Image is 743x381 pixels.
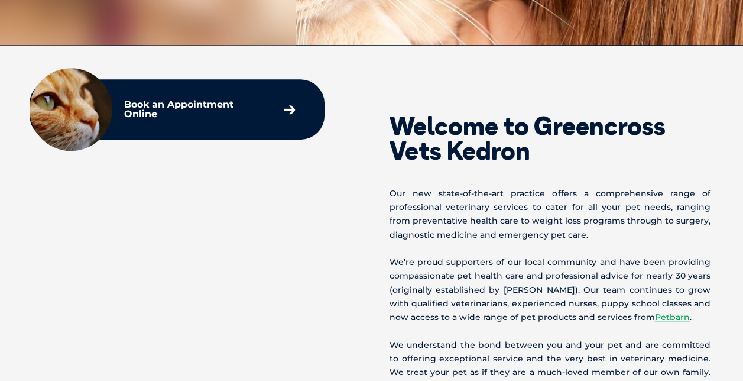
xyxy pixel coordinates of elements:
p: Book an Appointment Online [124,100,263,119]
a: Petbarn [655,312,690,322]
p: Our new state-of-the-art practice offers a comprehensive range of professional veterinary service... [390,187,711,242]
p: We’re proud supporters of our local community and have been providing compassionate pet health ca... [390,256,711,324]
a: Book an Appointment Online [118,94,301,125]
h2: Welcome to Greencross Vets Kedron [390,114,711,163]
